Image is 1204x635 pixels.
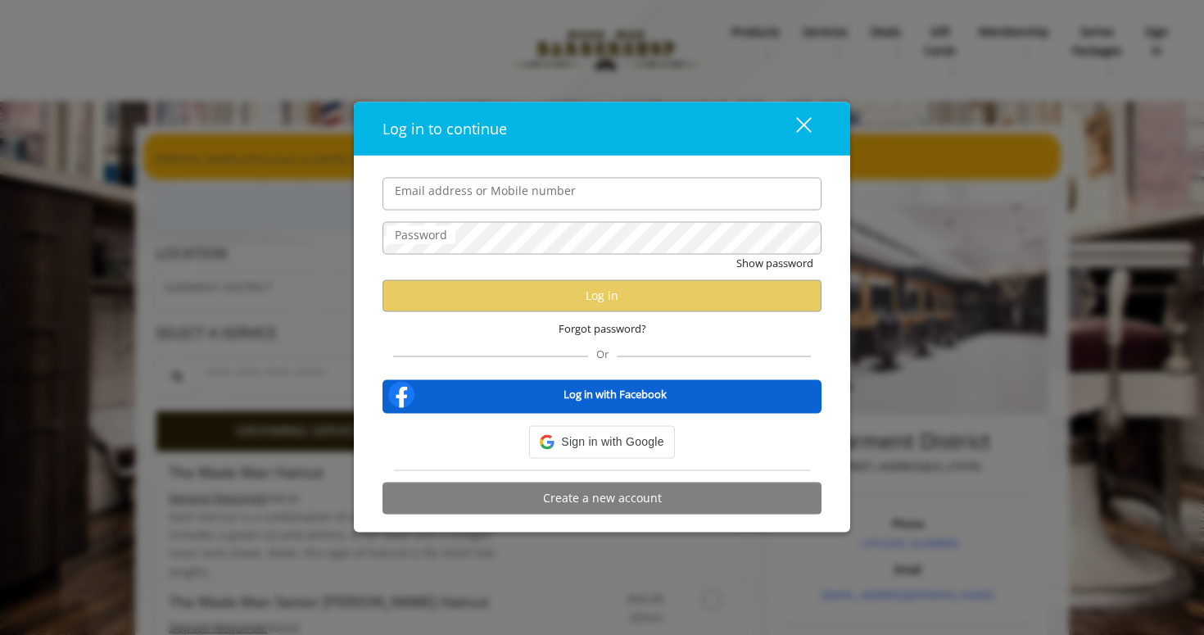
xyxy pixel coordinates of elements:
input: Email address or Mobile number [382,177,822,210]
img: facebook-logo [385,378,418,410]
button: close dialog [766,111,822,145]
label: Email address or Mobile number [387,181,584,199]
button: Log in [382,279,822,311]
b: Log in with Facebook [564,386,667,403]
div: Sign in with Google [529,425,674,458]
button: Show password [736,254,813,271]
span: Or [588,346,617,361]
span: Log in to continue [382,118,507,138]
div: close dialog [777,116,810,141]
span: Forgot password? [559,320,646,337]
button: Create a new account [382,482,822,514]
label: Password [387,225,455,243]
span: Sign in with Google [561,433,663,451]
input: Password [382,221,822,254]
